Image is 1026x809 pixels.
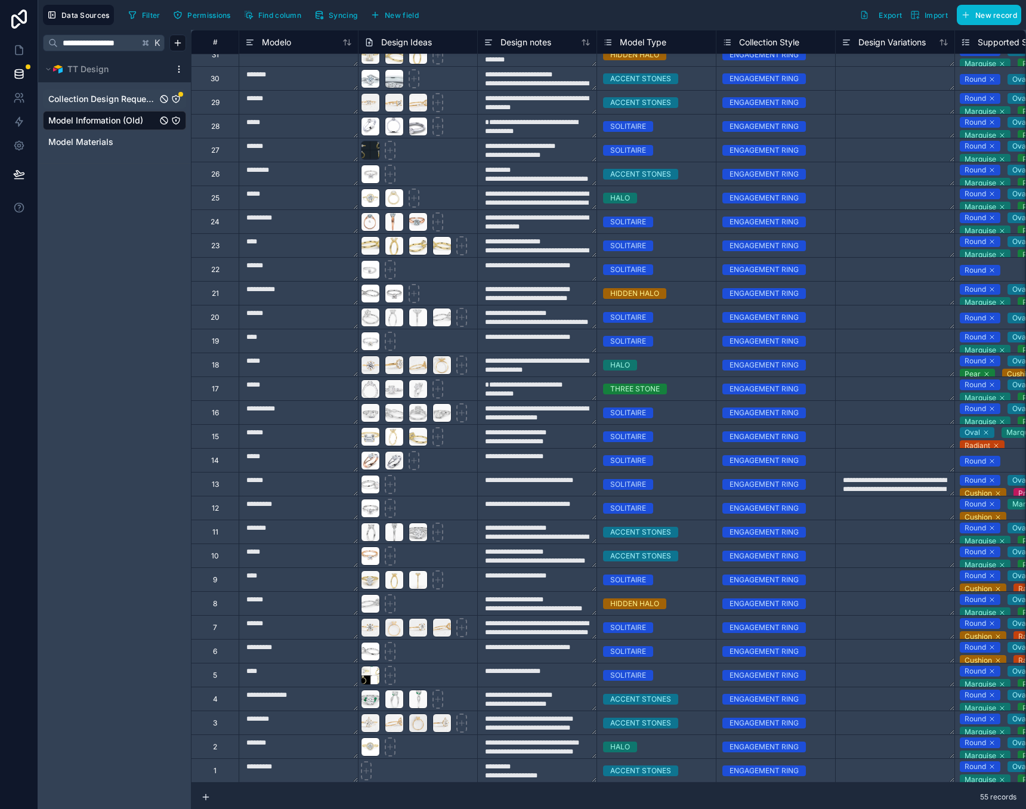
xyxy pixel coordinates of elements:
div: 28 [211,122,220,131]
div: SOLITAIRE [610,312,646,323]
span: Permissions [187,11,230,20]
div: SOLITAIRE [610,503,646,514]
div: 7 [213,623,217,632]
div: ENGAGEMENT RING [730,455,799,466]
div: Round [965,284,986,295]
div: 4 [213,694,218,704]
div: Round [965,403,986,414]
div: HIDDEN HALO [610,288,659,299]
div: THREE STONE [610,384,660,394]
div: Round [965,523,986,533]
div: Round [965,594,986,605]
div: ENGAGEMENT RING [730,742,799,752]
div: 31 [212,50,219,60]
div: Marquise [965,226,996,236]
div: SOLITAIRE [610,121,646,132]
div: SOLITAIRE [610,622,646,633]
div: ENGAGEMENT RING [730,288,799,299]
div: 23 [211,241,220,251]
div: Marquise [965,560,996,570]
span: Design Ideas [381,36,432,48]
div: Cushion [965,512,992,523]
div: Round [965,570,986,581]
div: Marquise [965,774,996,785]
div: SOLITAIRE [610,431,646,442]
div: Round [965,332,986,342]
div: 25 [211,193,220,203]
div: Marquise [965,345,996,356]
div: Marquise [965,536,996,546]
span: Modelo [262,36,291,48]
div: ACCENT STONES [610,73,671,84]
div: Marquise [965,679,996,690]
div: Round [965,313,986,323]
div: ENGAGEMENT RING [730,336,799,347]
div: ENGAGEMENT RING [730,312,799,323]
div: Round [965,141,986,152]
div: Round [965,379,986,390]
div: ENGAGEMENT RING [730,551,799,561]
a: Permissions [169,6,239,24]
div: Marquise [965,106,996,117]
div: ENGAGEMENT RING [730,646,799,657]
div: Round [965,456,986,467]
div: Model Information (Old) [43,111,186,130]
div: 20 [211,313,220,322]
div: Round [965,117,986,128]
div: ACCENT STONES [610,97,671,108]
div: ENGAGEMENT RING [730,145,799,156]
div: 24 [211,217,220,227]
div: Marquise [965,58,996,69]
div: 15 [212,432,219,441]
div: ACCENT STONES [610,765,671,776]
div: SOLITAIRE [610,575,646,585]
div: SOLITAIRE [610,670,646,681]
div: ACCENT STONES [610,527,671,538]
div: ENGAGEMENT RING [730,718,799,728]
div: Round [965,265,986,276]
div: Cushion [965,655,992,666]
div: SOLITAIRE [610,407,646,418]
span: Collection Style [739,36,799,48]
a: New record [952,5,1021,25]
div: Marquise [965,607,996,618]
div: ENGAGEMENT RING [730,503,799,514]
div: 26 [211,169,220,179]
img: Airtable Logo [53,64,63,74]
span: Design Variations [858,36,926,48]
span: New record [975,11,1017,20]
span: Export [879,11,902,20]
span: Find column [258,11,301,20]
div: Round [965,499,986,510]
div: ENGAGEMENT RING [730,121,799,132]
div: ENGAGEMENT RING [730,384,799,394]
span: Model Materials [48,136,113,148]
div: HIDDEN HALO [610,598,659,609]
div: ENGAGEMENT RING [730,479,799,490]
span: Filter [142,11,160,20]
div: ENGAGEMENT RING [730,765,799,776]
div: Marquise [965,202,996,212]
button: Data Sources [43,5,114,25]
div: Round [965,618,986,629]
a: Syncing [310,6,366,24]
div: ENGAGEMENT RING [730,360,799,370]
button: New record [957,5,1021,25]
div: Round [965,737,986,748]
div: Marquise [965,154,996,165]
div: SOLITAIRE [610,455,646,466]
div: 9 [213,575,217,585]
span: 55 records [980,792,1016,802]
div: ENGAGEMENT RING [730,97,799,108]
div: 10 [211,551,219,561]
button: Permissions [169,6,234,24]
div: Round [965,761,986,772]
div: Round [965,189,986,199]
span: New field [385,11,419,20]
div: ENGAGEMENT RING [730,431,799,442]
div: 21 [212,289,219,298]
div: 3 [213,718,217,728]
div: ACCENT STONES [610,169,671,180]
div: # [200,38,230,47]
div: ENGAGEMENT RING [730,240,799,251]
